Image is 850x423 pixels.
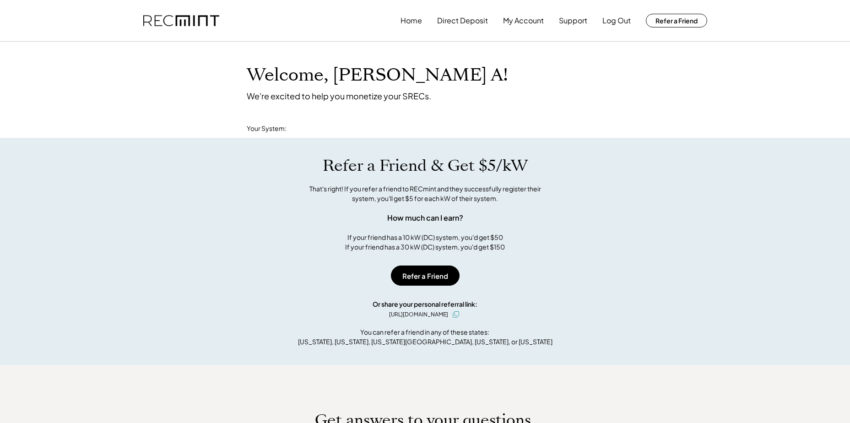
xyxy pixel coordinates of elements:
button: Refer a Friend [646,14,707,27]
button: Log Out [602,11,631,30]
button: Support [559,11,587,30]
div: Your System: [247,124,287,133]
button: My Account [503,11,544,30]
h1: Refer a Friend & Get $5/kW [323,156,528,175]
div: That's right! If you refer a friend to RECmint and they successfully register their system, you'l... [299,184,551,203]
div: [URL][DOMAIN_NAME] [389,310,448,319]
h1: Welcome, [PERSON_NAME] A! [247,65,508,86]
div: How much can I earn? [387,212,463,223]
div: You can refer a friend in any of these states: [US_STATE], [US_STATE], [US_STATE][GEOGRAPHIC_DATA... [298,327,552,347]
button: Home [401,11,422,30]
button: Direct Deposit [437,11,488,30]
button: click to copy [450,309,461,320]
div: If your friend has a 10 kW (DC) system, you'd get $50 If your friend has a 30 kW (DC) system, you... [345,233,505,252]
div: We're excited to help you monetize your SRECs. [247,91,431,101]
button: Refer a Friend [391,266,460,286]
img: recmint-logotype%403x.png [143,15,219,27]
div: Or share your personal referral link: [373,299,477,309]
